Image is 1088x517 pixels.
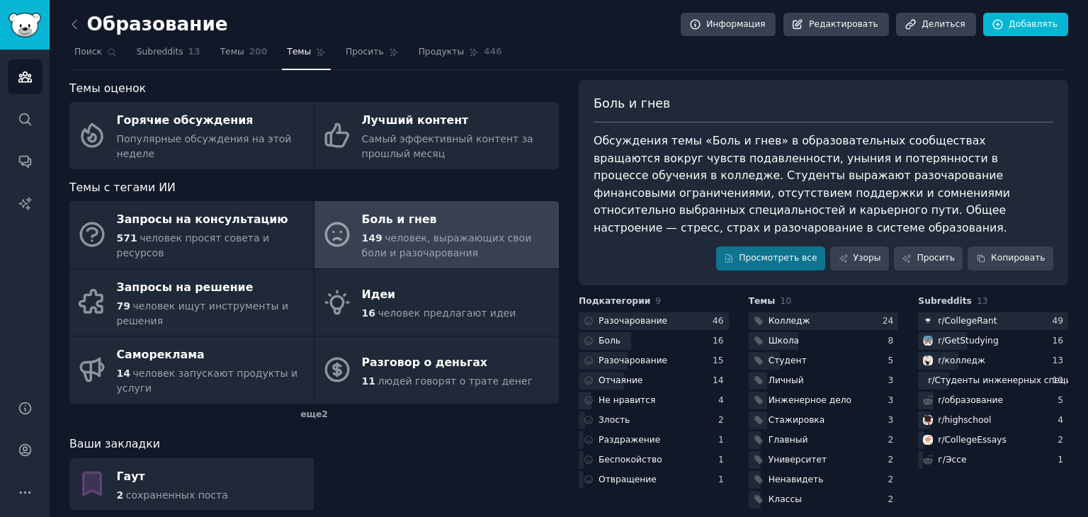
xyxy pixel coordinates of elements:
font: Subreddits [918,296,972,306]
font: 16 [1052,336,1063,346]
font: Разговор о деньгах [362,356,487,369]
font: Не нравится [599,395,655,405]
img: CollegeRant [923,316,933,326]
a: Самореклама14человек запускают продукты и услуги [69,336,314,404]
font: Беспокойство [599,455,662,465]
a: Информация [681,13,776,37]
font: Горячие обсуждения [117,113,254,127]
a: Просить [341,41,404,70]
a: Раздражение1 [579,431,729,449]
font: Subreddits [137,47,183,57]
font: 16 [713,336,724,346]
a: Добавлять [983,13,1068,37]
font: 1 [718,455,724,465]
font: 15 [713,356,724,365]
font: 13 [977,296,988,306]
a: GetStudyingr/GetStudying16 [918,332,1068,350]
font: r/ [938,356,944,365]
font: r/ [938,415,944,425]
a: Просмотреть все [716,246,825,271]
a: Узоры [830,246,889,271]
font: 8 [888,336,894,346]
font: 5 [888,356,894,365]
font: 2 [117,489,124,501]
font: Темы [287,47,311,57]
font: человек предлагают идеи [378,307,516,319]
font: Темы [749,296,776,306]
button: Копировать [968,246,1053,271]
font: 13 [188,47,200,57]
a: Лучший контентСамый эффективный контент за прошлый месяц [314,102,559,169]
font: Раздражение [599,435,660,445]
a: Горячие обсужденияПопулярные обсуждения на этой неделе [69,102,314,169]
a: средняя школаr/highschool4 [918,411,1068,429]
font: 446 [484,47,502,57]
font: Злость [599,415,630,425]
font: Университет [769,455,827,465]
font: r/ [938,435,944,445]
font: Делиться [922,19,965,29]
font: Запросы на консультацию [117,212,288,226]
font: человек просят совета и ресурсов [117,232,270,258]
font: 2 [888,494,894,504]
a: г/Эссе1 [918,451,1068,469]
font: человек ищут инструменты и решения [117,300,289,326]
font: Боль [599,336,620,346]
font: 1 [1058,455,1063,465]
font: 10 [1052,375,1063,385]
font: 4 [1058,415,1063,425]
font: 571 [117,232,137,244]
a: Subreddits13 [132,41,205,70]
font: Гаут [117,470,145,483]
font: CollegeRant [945,316,997,326]
font: 1 [718,435,724,445]
font: 14 [713,375,724,385]
font: Копировать [991,253,1045,263]
font: Ненавидеть [769,475,824,484]
a: CollegeEssaysr/CollegeEssays2 [918,431,1068,449]
font: Главный [769,435,808,445]
font: 24 [883,316,894,326]
font: Продукты [419,47,464,57]
font: Школа [769,336,799,346]
a: Университет2 [749,451,899,469]
a: Идеи16человек предлагают идеи [314,269,559,336]
font: Популярные обсуждения на этой неделе [117,133,292,159]
font: Разочарование [599,356,667,365]
font: 2 [888,475,894,484]
a: Делиться [896,13,975,37]
font: Классы [769,494,802,504]
font: GetStudying [945,336,999,346]
font: Эссе [946,455,967,465]
font: 3 [888,415,894,425]
a: Запросы на решение79человек ищут инструменты и решения [69,269,314,336]
font: Личный [769,375,804,385]
font: r/ [938,336,944,346]
font: 2 [888,435,894,445]
font: Боль и гнев [362,212,437,226]
font: человек запускают продукты и услуги [117,368,298,394]
a: Продукты446 [414,41,507,70]
font: людей говорят о трате денег [378,375,533,387]
font: Образование [87,13,228,35]
font: г/ [938,455,946,465]
font: Темы [220,47,244,57]
font: 2 [1058,435,1063,445]
a: Поиск [69,41,122,70]
font: CollegeEssays [945,435,1007,445]
a: Личный3 [749,372,899,390]
font: 16 [362,307,375,319]
font: Самореклама [117,348,205,361]
font: Запросы на решение [117,280,254,294]
font: Подкатегории [579,296,650,306]
font: Темы с тегами ИИ [69,181,176,194]
font: Ваши закладки [69,437,160,450]
font: Студент [769,356,807,365]
font: Обсуждения темы «Боль и гнев» в образовательных сообществах вращаются вокруг чувств подавленности... [594,134,1014,234]
font: Просить [917,253,955,263]
font: 49 [1052,316,1063,326]
a: Боль16 [579,332,729,350]
font: 2 [322,409,328,419]
font: образование [945,395,1004,405]
a: Отвращение1 [579,471,729,489]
